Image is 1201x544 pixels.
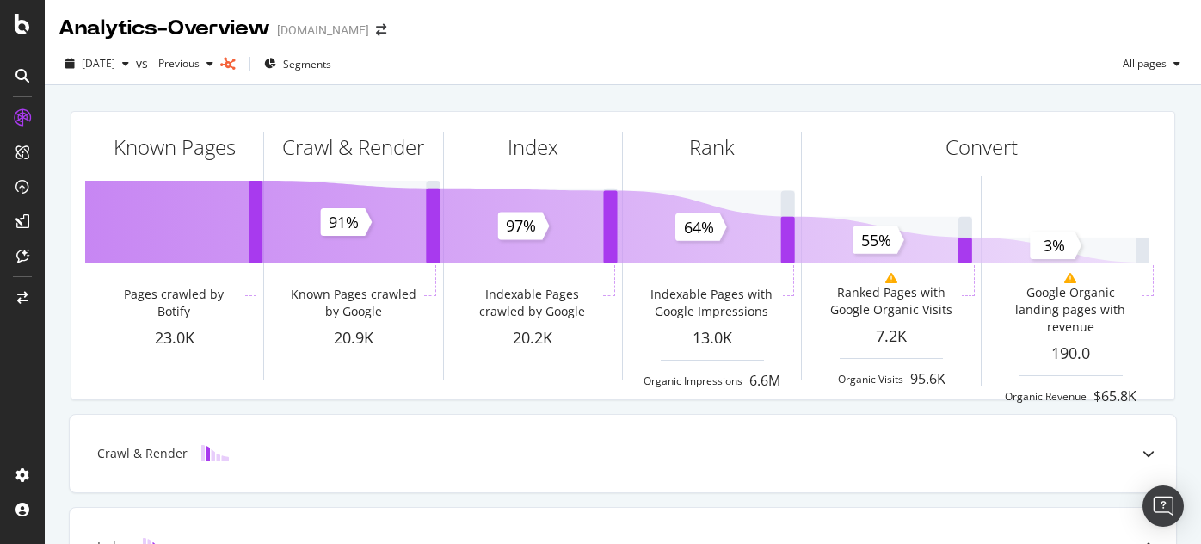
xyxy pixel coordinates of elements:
[689,133,735,162] div: Rank
[1116,56,1167,71] span: All pages
[151,56,200,71] span: Previous
[97,445,188,462] div: Crawl & Render
[444,327,622,349] div: 20.2K
[151,50,220,77] button: Previous
[749,371,780,391] div: 6.6M
[623,327,801,349] div: 13.0K
[644,374,742,388] div: Organic Impressions
[85,327,263,349] div: 23.0K
[59,14,270,43] div: Analytics - Overview
[1116,50,1187,77] button: All pages
[508,133,558,162] div: Index
[264,327,442,349] div: 20.9K
[257,50,338,77] button: Segments
[136,55,151,72] span: vs
[283,57,331,71] span: Segments
[107,286,242,320] div: Pages crawled by Botify
[201,445,229,461] img: block-icon
[277,22,369,39] div: [DOMAIN_NAME]
[82,56,115,71] span: 2025 Sep. 1st
[59,50,136,77] button: [DATE]
[114,133,236,162] div: Known Pages
[1142,485,1184,527] div: Open Intercom Messenger
[644,286,779,320] div: Indexable Pages with Google Impressions
[286,286,421,320] div: Known Pages crawled by Google
[465,286,600,320] div: Indexable Pages crawled by Google
[376,24,386,36] div: arrow-right-arrow-left
[282,133,424,162] div: Crawl & Render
